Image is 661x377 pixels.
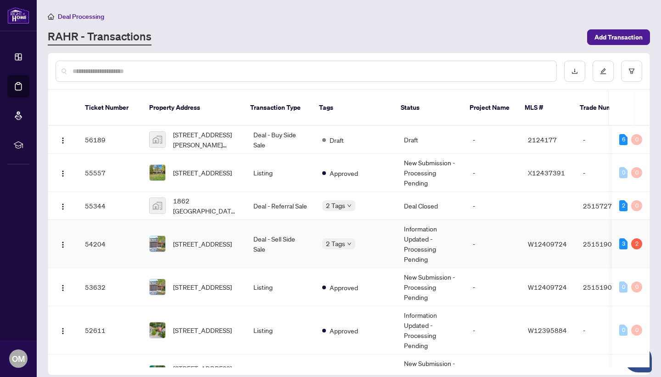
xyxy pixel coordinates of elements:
[528,135,557,144] span: 2124177
[78,154,142,192] td: 55557
[173,196,239,216] span: 1862 [GEOGRAPHIC_DATA], [GEOGRAPHIC_DATA], [GEOGRAPHIC_DATA], [GEOGRAPHIC_DATA]
[397,220,465,268] td: Information Updated - Processing Pending
[326,200,345,211] span: 2 Tags
[78,306,142,354] td: 52611
[462,90,517,126] th: Project Name
[246,220,315,268] td: Deal - Sell Side Sale
[576,268,640,306] td: 2515190
[56,132,70,147] button: Logo
[330,135,344,145] span: Draft
[330,168,358,178] span: Approved
[465,126,521,154] td: -
[246,306,315,354] td: Listing
[393,90,462,126] th: Status
[631,167,642,178] div: 0
[628,68,635,74] span: filter
[619,281,627,293] div: 0
[7,7,29,24] img: logo
[59,284,67,292] img: Logo
[12,352,25,365] span: OM
[397,192,465,220] td: Deal Closed
[528,240,567,248] span: W12409724
[150,132,165,147] img: thumbnail-img
[528,326,567,334] span: W12395884
[465,192,521,220] td: -
[78,192,142,220] td: 55344
[78,268,142,306] td: 53632
[48,13,54,20] span: home
[528,169,565,177] span: X12437391
[465,268,521,306] td: -
[59,137,67,144] img: Logo
[78,90,142,126] th: Ticket Number
[576,192,640,220] td: 2515727
[347,242,352,246] span: down
[465,220,521,268] td: -
[465,154,521,192] td: -
[142,90,243,126] th: Property Address
[56,198,70,213] button: Logo
[58,12,104,21] span: Deal Processing
[619,134,627,145] div: 6
[173,168,232,178] span: [STREET_ADDRESS]
[619,325,627,336] div: 0
[631,281,642,293] div: 0
[150,322,165,338] img: thumbnail-img
[619,200,627,211] div: 2
[56,280,70,294] button: Logo
[246,126,315,154] td: Deal - Buy Side Sale
[594,30,643,45] span: Add Transaction
[246,154,315,192] td: Listing
[173,129,239,150] span: [STREET_ADDRESS][PERSON_NAME][PERSON_NAME]
[59,327,67,335] img: Logo
[631,325,642,336] div: 0
[397,306,465,354] td: Information Updated - Processing Pending
[330,282,358,293] span: Approved
[56,236,70,251] button: Logo
[59,203,67,210] img: Logo
[564,61,585,82] button: download
[576,154,640,192] td: -
[150,198,165,214] img: thumbnail-img
[600,68,606,74] span: edit
[621,61,642,82] button: filter
[59,241,67,248] img: Logo
[173,325,232,335] span: [STREET_ADDRESS]
[243,90,312,126] th: Transaction Type
[78,126,142,154] td: 56189
[631,200,642,211] div: 0
[312,90,393,126] th: Tags
[572,90,637,126] th: Trade Number
[347,203,352,208] span: down
[48,29,151,45] a: RAHR - Transactions
[576,306,640,354] td: -
[150,165,165,180] img: thumbnail-img
[150,279,165,295] img: thumbnail-img
[465,306,521,354] td: -
[173,239,232,249] span: [STREET_ADDRESS]
[587,29,650,45] button: Add Transaction
[59,170,67,177] img: Logo
[576,220,640,268] td: 2515190
[397,154,465,192] td: New Submission - Processing Pending
[593,61,614,82] button: edit
[528,283,567,291] span: W12409724
[397,268,465,306] td: New Submission - Processing Pending
[246,268,315,306] td: Listing
[56,323,70,338] button: Logo
[619,238,627,249] div: 3
[330,326,358,336] span: Approved
[78,220,142,268] td: 54204
[56,165,70,180] button: Logo
[619,167,627,178] div: 0
[326,238,345,249] span: 2 Tags
[631,238,642,249] div: 2
[517,90,572,126] th: MLS #
[150,236,165,252] img: thumbnail-img
[631,134,642,145] div: 0
[571,68,578,74] span: download
[576,126,640,154] td: -
[246,192,315,220] td: Deal - Referral Sale
[173,282,232,292] span: [STREET_ADDRESS]
[397,126,465,154] td: Draft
